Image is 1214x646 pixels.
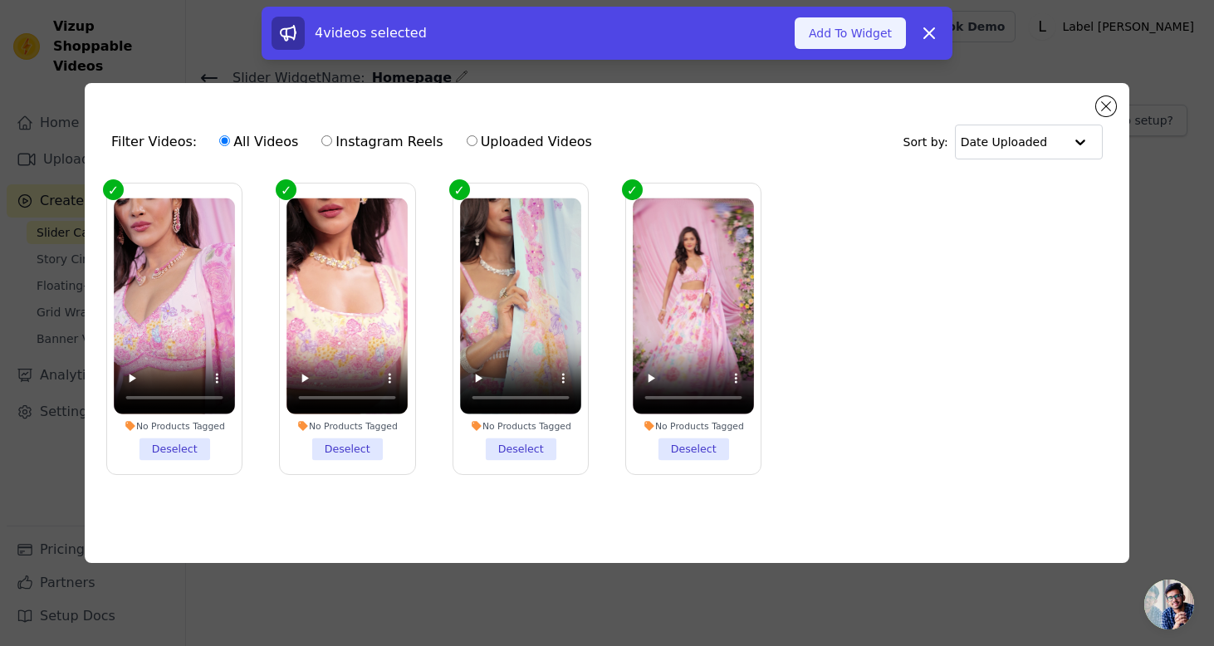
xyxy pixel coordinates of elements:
[321,131,443,153] label: Instagram Reels
[1144,580,1194,629] a: Open chat
[1096,96,1116,116] button: Close modal
[286,419,408,431] div: No Products Tagged
[111,123,601,161] div: Filter Videos:
[795,17,906,49] button: Add To Widget
[466,131,593,153] label: Uploaded Videos
[218,131,299,153] label: All Videos
[633,419,754,431] div: No Products Tagged
[903,125,1104,159] div: Sort by:
[460,419,581,431] div: No Products Tagged
[114,419,235,431] div: No Products Tagged
[315,25,427,41] span: 4 videos selected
